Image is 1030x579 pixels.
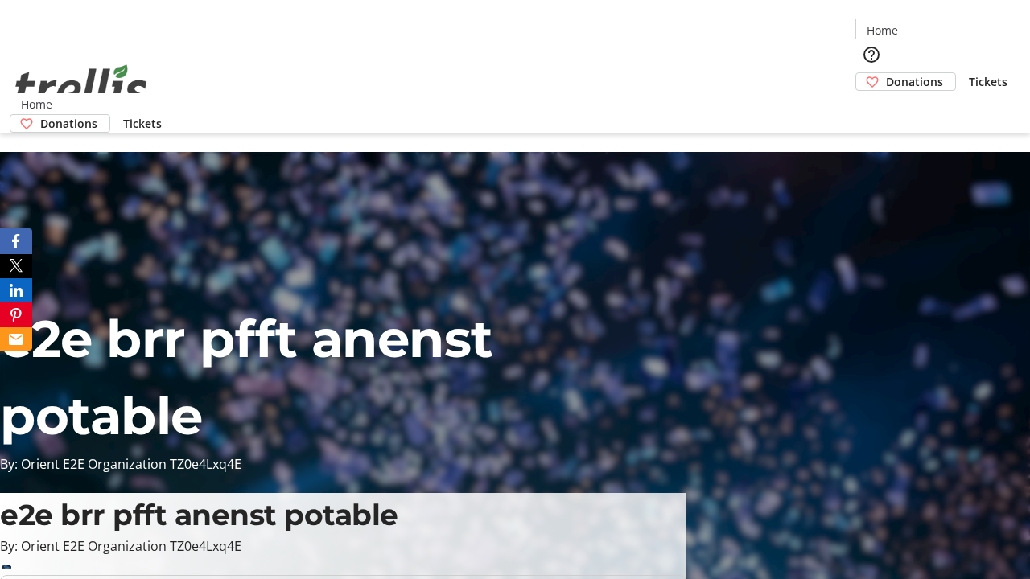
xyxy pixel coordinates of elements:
[856,22,908,39] a: Home
[40,115,97,132] span: Donations
[956,73,1020,90] a: Tickets
[867,22,898,39] span: Home
[21,96,52,113] span: Home
[110,115,175,132] a: Tickets
[123,115,162,132] span: Tickets
[886,73,943,90] span: Donations
[855,39,888,71] button: Help
[969,73,1007,90] span: Tickets
[855,91,888,123] button: Cart
[855,72,956,91] a: Donations
[10,96,62,113] a: Home
[10,114,110,133] a: Donations
[10,47,153,127] img: Orient E2E Organization TZ0e4Lxq4E's Logo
